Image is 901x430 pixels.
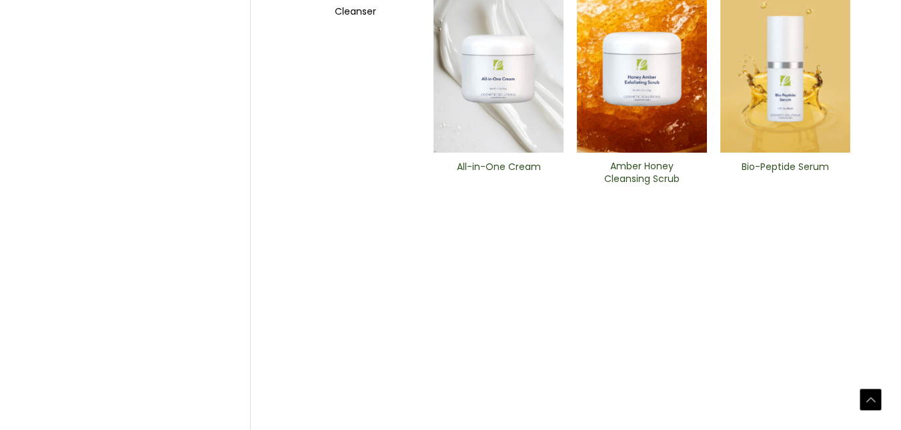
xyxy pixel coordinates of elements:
[588,160,696,190] a: Amber Honey Cleansing Scrub
[445,161,552,186] h2: All-in-One ​Cream
[445,161,552,191] a: All-in-One ​Cream
[588,160,696,185] h2: Amber Honey Cleansing Scrub
[732,161,839,191] a: Bio-Peptide ​Serum
[732,161,839,186] h2: Bio-Peptide ​Serum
